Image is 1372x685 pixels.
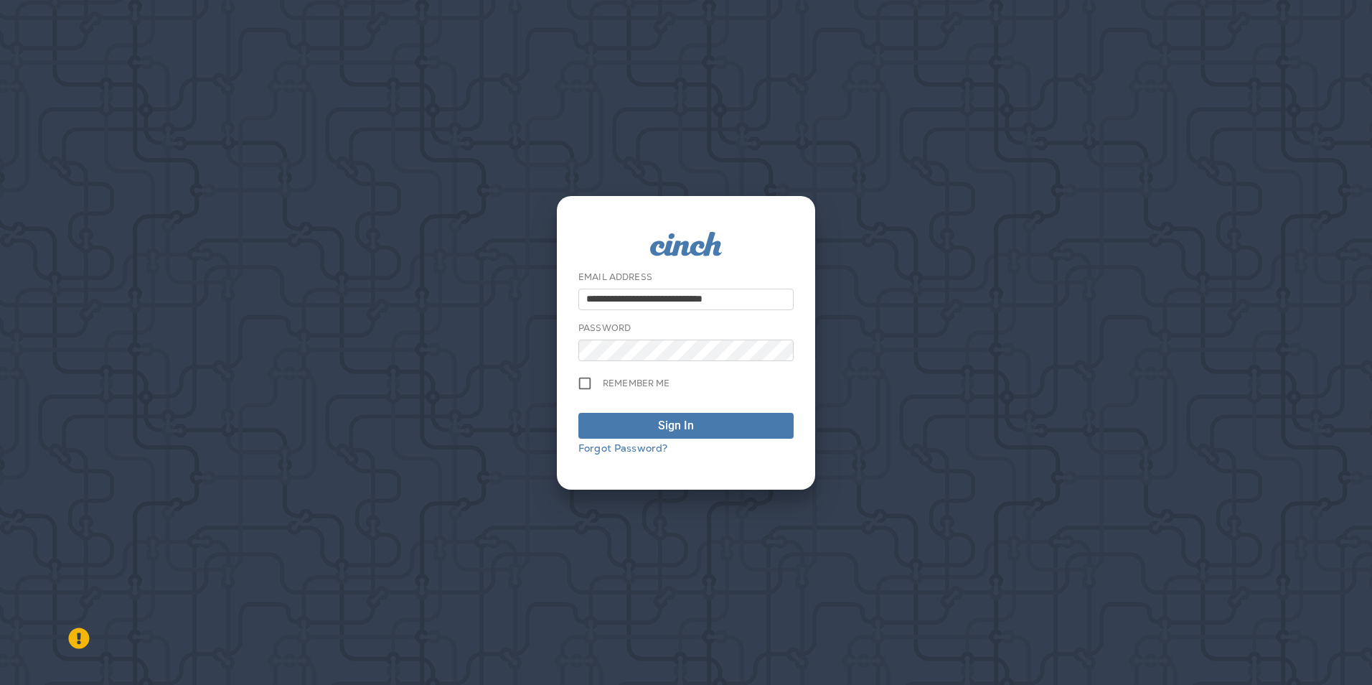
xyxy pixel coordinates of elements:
a: Forgot Password? [578,442,667,455]
span: Remember me [603,378,670,389]
button: Sign In [578,413,794,439]
div: Sign In [658,417,694,434]
label: Email Address [578,271,652,283]
label: Password [578,322,631,334]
